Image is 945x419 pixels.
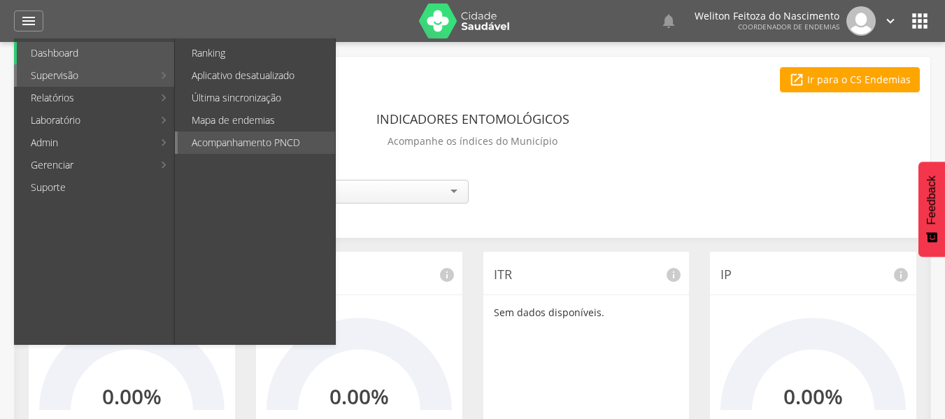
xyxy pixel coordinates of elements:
[17,64,153,87] a: Supervisão
[17,42,174,64] a: Dashboard
[660,13,677,29] i: 
[178,42,335,64] a: Ranking
[17,154,153,176] a: Gerenciar
[494,306,679,320] p: Sem dados disponíveis.
[17,87,153,109] a: Relatórios
[178,109,335,132] a: Mapa de endemias
[783,385,843,408] h2: 0.00%
[883,13,898,29] i: 
[925,176,938,225] span: Feedback
[494,266,679,284] p: ITR
[789,72,804,87] i: 
[909,10,931,32] i: 
[17,176,174,199] a: Suporte
[178,87,335,109] a: Última sincronização
[918,162,945,257] button: Feedback - Mostrar pesquisa
[20,13,37,29] i: 
[178,132,335,154] a: Acompanhamento PNCD
[17,132,153,154] a: Admin
[102,385,162,408] h2: 0.00%
[660,6,677,36] a: 
[329,385,389,408] h2: 0.00%
[267,266,452,284] p: IRP
[376,106,569,132] header: Indicadores Entomológicos
[14,10,43,31] a: 
[695,11,839,21] p: Weliton Feitoza do Nascimento
[17,109,153,132] a: Laboratório
[665,267,682,283] i: info
[883,6,898,36] a: 
[439,267,455,283] i: info
[388,132,557,151] p: Acompanhe os índices do Município
[893,267,909,283] i: info
[780,67,920,92] a: Ir para o CS Endemias
[738,22,839,31] span: Coordenador de Endemias
[720,266,906,284] p: IP
[178,64,335,87] a: Aplicativo desatualizado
